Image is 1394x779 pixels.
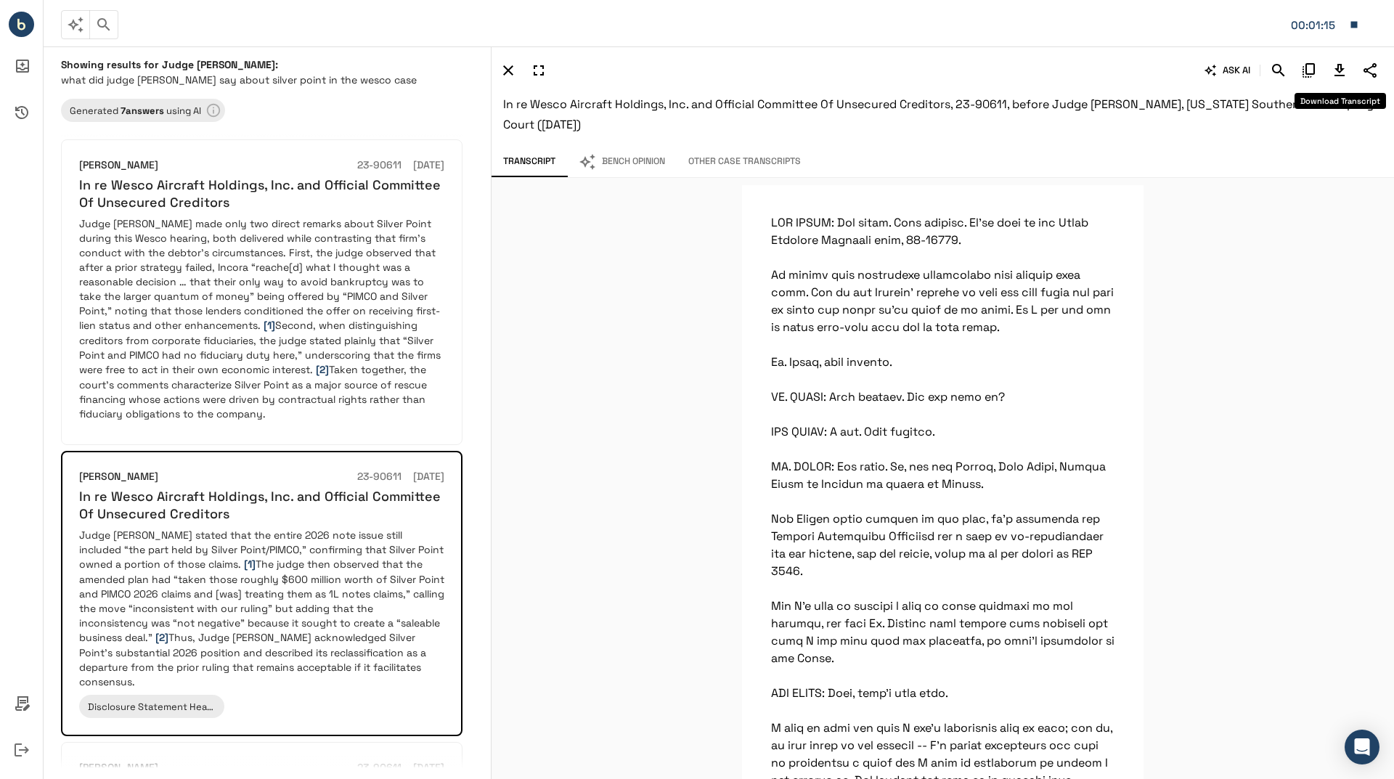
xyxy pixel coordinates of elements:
[61,58,473,71] h6: Showing results for Judge [PERSON_NAME]:
[357,158,402,174] h6: 23-90611
[413,760,444,776] h6: [DATE]
[264,319,275,332] span: [1]
[79,216,444,421] p: Judge [PERSON_NAME] made only two direct remarks about Silver Point during this Wesco hearing, bo...
[79,760,158,776] h6: [PERSON_NAME]
[79,701,224,713] span: Disclosure Statement Hearing
[567,147,677,177] button: Bench Opinion
[357,469,402,485] h6: 23-90611
[503,97,1374,132] span: In re Wesco Aircraft Holdings, Inc. and Official Committee Of Unsecured Creditors, 23-90611, befo...
[1327,58,1352,83] button: Download Transcript
[1345,730,1379,764] div: Open Intercom Messenger
[61,105,210,117] span: Generated using AI
[79,488,444,522] h6: In re Wesco Aircraft Holdings, Inc. and Official Committee Of Unsecured Creditors
[79,158,158,174] h6: [PERSON_NAME]
[413,469,444,485] h6: [DATE]
[1291,16,1342,35] div: Matter: 041486.0001
[492,147,567,177] button: Transcript
[121,105,164,117] b: 7 answer s
[1284,9,1366,40] button: Matter: 041486.0001
[155,631,168,644] span: [2]
[677,147,812,177] button: Other Case Transcripts
[79,528,444,689] p: Judge [PERSON_NAME] stated that the entire 2026 note issue still included “the part held by Silve...
[1295,93,1386,109] div: Download Transcript
[1297,58,1321,83] button: Copy Citation
[1202,58,1254,83] button: ASK AI
[316,363,329,376] span: [2]
[357,760,402,776] h6: 23-90611
[1358,58,1382,83] button: Share Transcript
[244,558,256,571] span: [1]
[79,176,444,211] h6: In re Wesco Aircraft Holdings, Inc. and Official Committee Of Unsecured Creditors
[61,99,225,122] div: Learn more about your results
[79,695,224,718] div: Disclosure Statement Hearing
[1266,58,1291,83] button: Search
[79,469,158,485] h6: [PERSON_NAME]
[413,158,444,174] h6: [DATE]
[61,73,473,87] p: what did judge [PERSON_NAME] say about silver point in the wesco case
